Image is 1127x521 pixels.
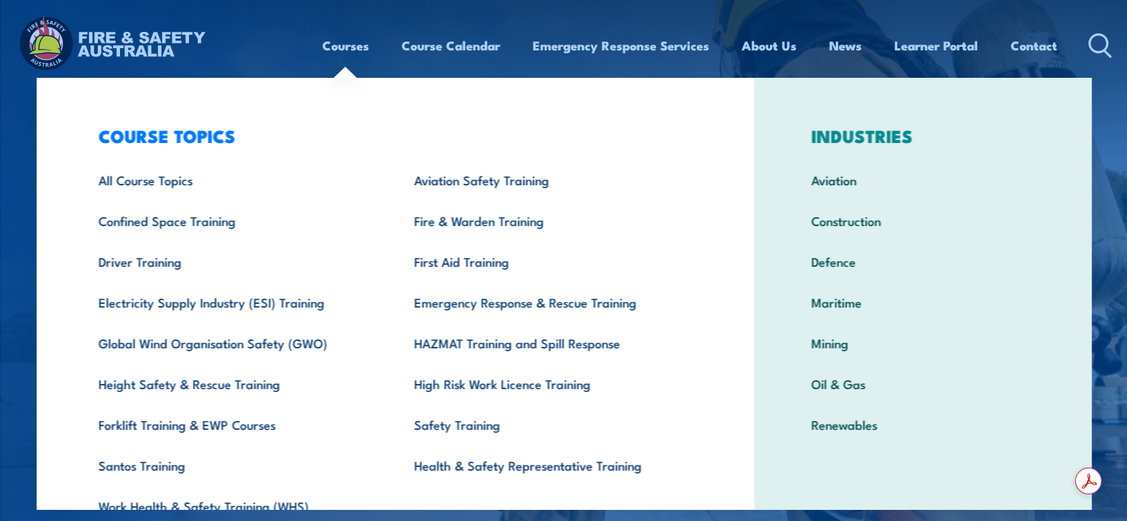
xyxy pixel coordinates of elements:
a: News [829,26,862,65]
a: Courses [322,26,369,65]
a: Defence [788,241,1057,282]
a: Emergency Response & Rescue Training [391,282,708,322]
a: Contact [1011,26,1057,65]
a: Global Wind Organisation Safety (GWO) [75,322,391,363]
a: Santos Training [75,445,391,485]
a: All Course Topics [75,159,391,200]
a: Health & Safety Representative Training [391,445,708,485]
a: Aviation Safety Training [391,159,708,200]
a: About Us [742,26,797,65]
a: Mining [788,322,1057,363]
a: Electricity Supply Industry (ESI) Training [75,282,391,322]
a: Confined Space Training [75,200,391,241]
a: Fire & Warden Training [391,200,708,241]
a: Oil & Gas [788,363,1057,404]
a: Height Safety & Rescue Training [75,363,391,404]
a: Aviation [788,159,1057,200]
h3: COURSE TOPICS [75,125,708,146]
a: Safety Training [391,404,708,445]
a: First Aid Training [391,241,708,282]
a: HAZMAT Training and Spill Response [391,322,708,363]
a: Emergency Response Services [533,26,709,65]
a: Construction [788,200,1057,241]
a: High Risk Work Licence Training [391,363,708,404]
a: Course Calendar [402,26,500,65]
a: Forklift Training & EWP Courses [75,404,391,445]
a: Renewables [788,404,1057,445]
a: Driver Training [75,241,391,282]
a: Maritime [788,282,1057,322]
h3: INDUSTRIES [788,125,1057,146]
a: Learner Portal [894,26,978,65]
